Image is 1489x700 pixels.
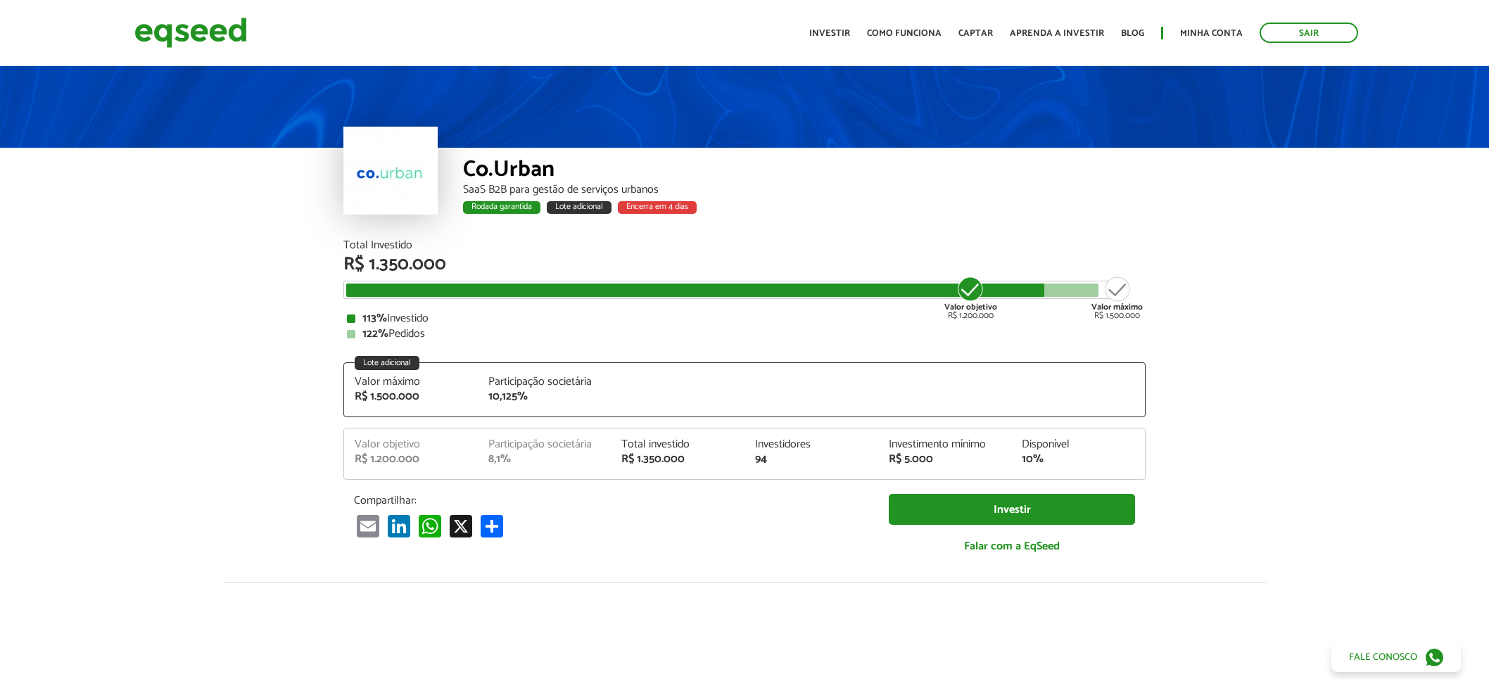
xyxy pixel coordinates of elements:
[355,391,467,402] div: R$ 1.500.000
[621,439,734,450] div: Total investido
[416,514,444,537] a: WhatsApp
[958,29,993,38] a: Captar
[1091,300,1143,314] strong: Valor máximo
[889,532,1135,561] a: Falar com a EqSeed
[1260,23,1358,43] a: Sair
[355,454,467,465] div: R$ 1.200.000
[1010,29,1104,38] a: Aprenda a investir
[463,201,540,214] div: Rodada garantida
[463,158,1146,184] div: Co.Urban
[463,184,1146,196] div: SaaS B2B para gestão de serviços urbanos
[889,454,1001,465] div: R$ 5.000
[134,14,247,51] img: EqSeed
[944,300,997,314] strong: Valor objetivo
[809,29,850,38] a: Investir
[355,356,419,370] div: Lote adicional
[547,201,612,214] div: Lote adicional
[354,494,868,507] p: Compartilhar:
[354,514,382,537] a: Email
[488,391,601,402] div: 10,125%
[347,329,1142,340] div: Pedidos
[889,494,1135,526] a: Investir
[355,376,467,388] div: Valor máximo
[755,439,868,450] div: Investidores
[1331,642,1461,672] a: Fale conosco
[867,29,942,38] a: Como funciona
[1180,29,1243,38] a: Minha conta
[755,454,868,465] div: 94
[618,201,697,214] div: Encerra em 4 dias
[621,454,734,465] div: R$ 1.350.000
[362,324,388,343] strong: 122%
[355,439,467,450] div: Valor objetivo
[478,514,506,537] a: Compartilhar
[889,439,1001,450] div: Investimento mínimo
[362,309,387,328] strong: 113%
[347,313,1142,324] div: Investido
[1091,275,1143,320] div: R$ 1.500.000
[1121,29,1144,38] a: Blog
[447,514,475,537] a: X
[488,376,601,388] div: Participação societária
[944,275,997,320] div: R$ 1.200.000
[1022,439,1134,450] div: Disponível
[488,454,601,465] div: 8,1%
[1022,454,1134,465] div: 10%
[343,255,1146,274] div: R$ 1.350.000
[385,514,413,537] a: LinkedIn
[343,240,1146,251] div: Total Investido
[488,439,601,450] div: Participação societária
